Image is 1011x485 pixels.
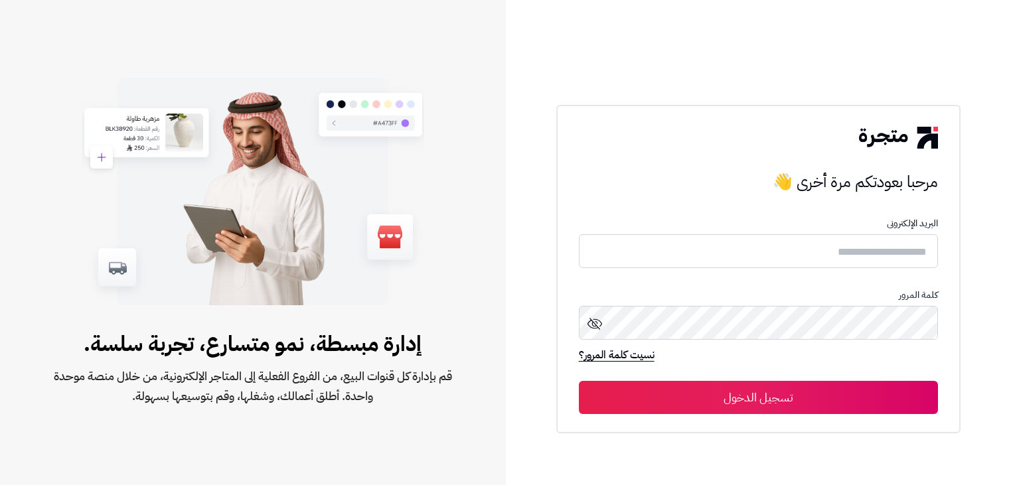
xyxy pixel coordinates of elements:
span: قم بإدارة كل قنوات البيع، من الفروع الفعلية إلى المتاجر الإلكترونية، من خلال منصة موحدة واحدة. أط... [42,366,463,406]
span: إدارة مبسطة، نمو متسارع، تجربة سلسة. [42,328,463,360]
img: logo-2.png [859,127,937,148]
button: تسجيل الدخول [579,381,938,414]
p: كلمة المرور [579,290,938,301]
p: البريد الإلكترونى [579,218,938,229]
a: نسيت كلمة المرور؟ [579,347,655,366]
h3: مرحبا بعودتكم مرة أخرى 👋 [579,169,938,195]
